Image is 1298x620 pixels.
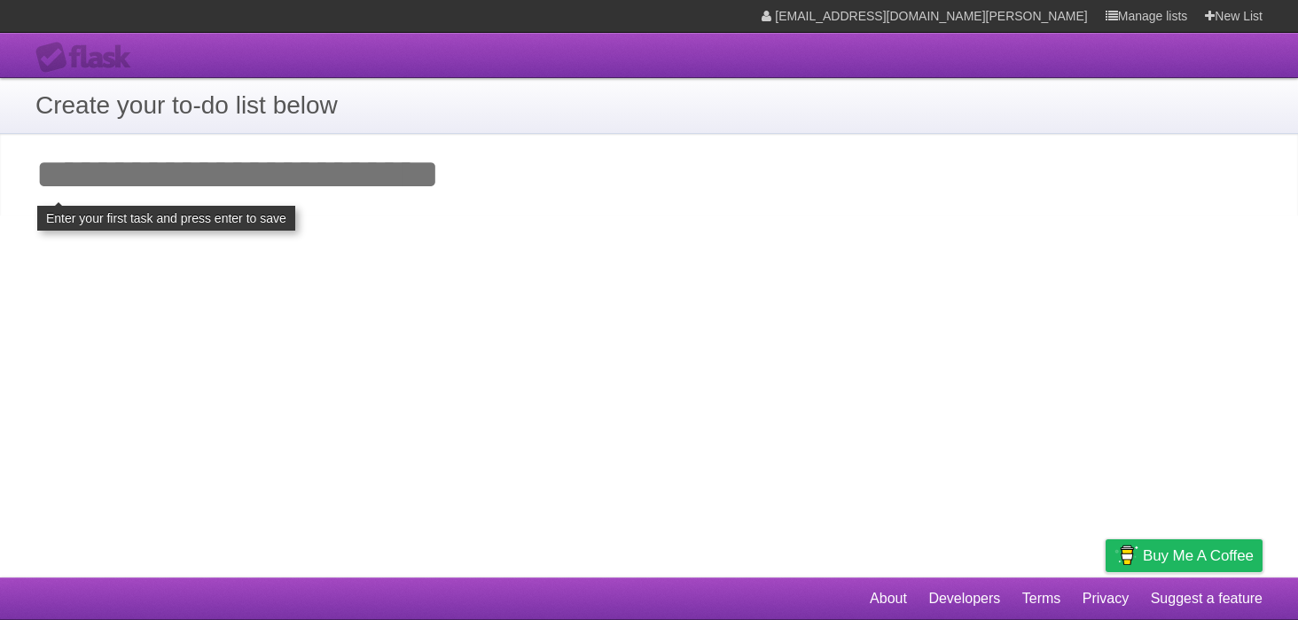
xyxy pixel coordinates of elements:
a: Buy me a coffee [1106,539,1263,572]
a: Developers [928,582,1000,616]
h1: Create your to-do list below [35,87,1263,124]
img: Buy me a coffee [1114,540,1138,570]
span: Buy me a coffee [1143,540,1254,571]
a: Terms [1022,582,1061,616]
a: Privacy [1083,582,1129,616]
a: Suggest a feature [1151,582,1263,616]
a: About [870,582,907,616]
div: Flask [35,42,142,74]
